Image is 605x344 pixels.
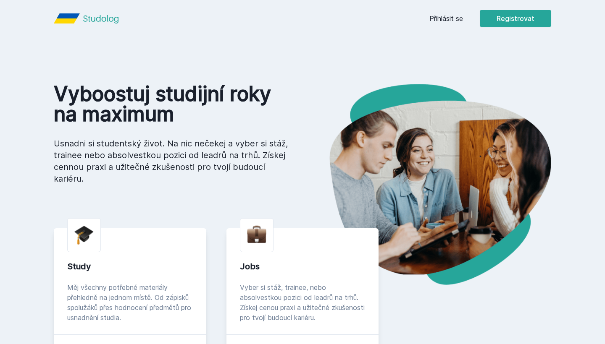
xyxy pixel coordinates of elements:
[240,282,366,323] div: Vyber si stáž, trainee, nebo absolvestkou pozici od leadrů na trhů. Získej cenou praxi a užitečné...
[480,10,551,27] button: Registrovat
[67,282,193,323] div: Měj všechny potřebné materiály přehledně na jednom místě. Od zápisků spolužáků přes hodnocení pře...
[247,224,266,245] img: briefcase.png
[302,84,551,285] img: hero.png
[74,225,94,245] img: graduation-cap.png
[54,84,289,124] h1: Vyboostuj studijní roky na maximum
[240,261,366,272] div: Jobs
[429,13,463,23] a: Přihlásit se
[54,138,289,185] p: Usnadni si studentský život. Na nic nečekej a vyber si stáž, trainee nebo absolvestkou pozici od ...
[67,261,193,272] div: Study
